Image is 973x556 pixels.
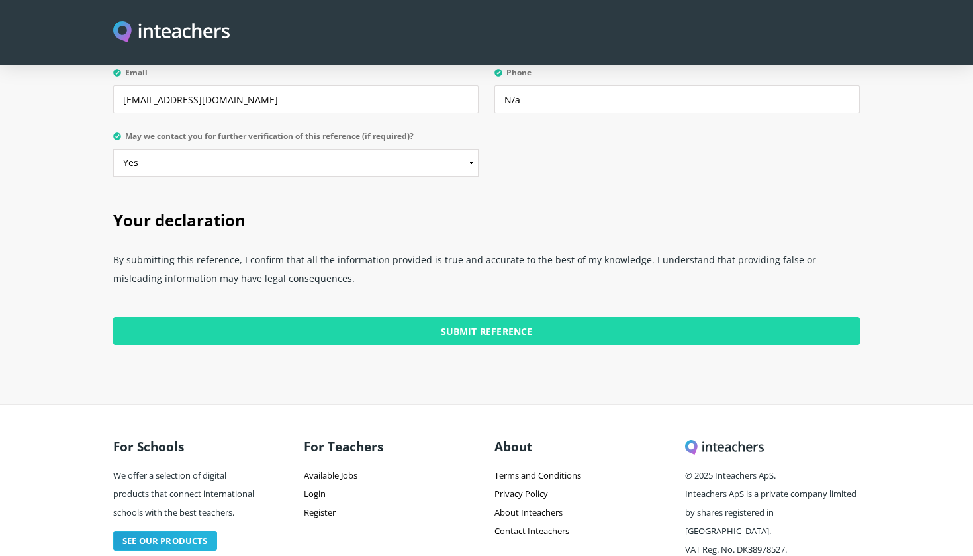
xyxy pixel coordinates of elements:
h3: For Schools [113,433,260,461]
a: Terms and Conditions [494,469,581,481]
h3: Inteachers [685,433,860,461]
a: Login [304,488,326,500]
a: Contact Inteachers [494,525,569,537]
a: Visit this site's homepage [113,21,230,44]
span: Your declaration [113,209,246,231]
h3: For Teachers [304,433,479,461]
label: Email [113,68,479,85]
img: Inteachers [113,21,230,44]
p: We offer a selection of digital products that connect international schools with the best teachers. [113,461,260,526]
a: About Inteachers [494,506,563,518]
a: Privacy Policy [494,488,548,500]
a: Register [304,506,336,518]
h3: About [494,433,669,461]
p: By submitting this reference, I confirm that all the information provided is true and accurate to... [113,246,860,301]
a: Available Jobs [304,469,357,481]
a: See our products [113,531,217,551]
label: Phone [494,68,860,85]
input: Submit Reference [113,317,860,345]
label: May we contact you for further verification of this reference (if required)? [113,132,479,149]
